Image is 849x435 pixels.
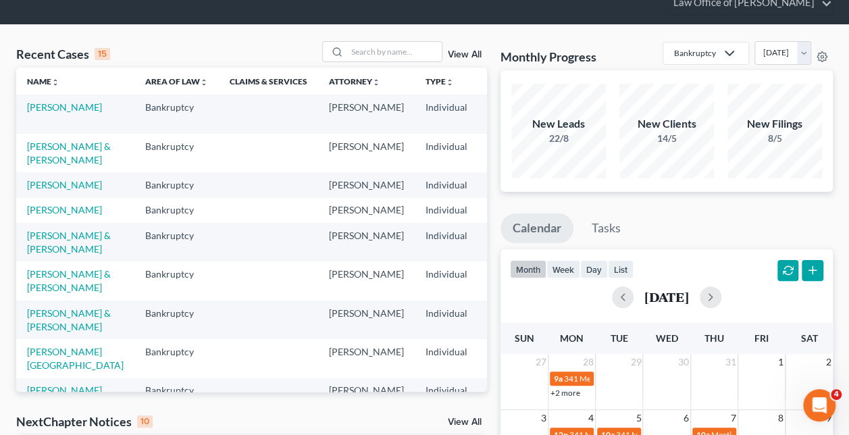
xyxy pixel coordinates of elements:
[478,172,544,197] td: CAEB
[554,374,563,384] span: 9a
[27,230,111,255] a: [PERSON_NAME] & [PERSON_NAME]
[27,101,102,113] a: [PERSON_NAME]
[611,332,628,344] span: Tue
[800,332,817,344] span: Sat
[95,48,110,60] div: 15
[515,332,534,344] span: Sun
[145,76,208,86] a: Area of Lawunfold_more
[27,179,102,190] a: [PERSON_NAME]
[134,172,219,197] td: Bankruptcy
[580,260,608,278] button: day
[446,78,454,86] i: unfold_more
[724,354,738,370] span: 31
[372,78,380,86] i: unfold_more
[777,410,785,426] span: 8
[16,46,110,62] div: Recent Cases
[727,116,822,132] div: New Filings
[134,198,219,223] td: Bankruptcy
[27,346,124,371] a: [PERSON_NAME][GEOGRAPHIC_DATA]
[500,213,573,243] a: Calendar
[415,95,478,133] td: Individual
[478,261,544,300] td: CAEB
[415,223,478,261] td: Individual
[619,116,714,132] div: New Clients
[51,78,59,86] i: unfold_more
[318,95,415,133] td: [PERSON_NAME]
[478,134,544,172] td: CAEB
[511,132,606,145] div: 22/8
[511,116,606,132] div: New Leads
[27,384,102,396] a: [PERSON_NAME]
[540,410,548,426] span: 3
[587,410,595,426] span: 4
[200,78,208,86] i: unfold_more
[318,172,415,197] td: [PERSON_NAME]
[134,339,219,378] td: Bankruptcy
[415,378,478,403] td: Individual
[629,354,642,370] span: 29
[415,198,478,223] td: Individual
[478,95,544,133] td: CAEB
[415,301,478,339] td: Individual
[644,290,689,304] h2: [DATE]
[560,332,584,344] span: Mon
[318,223,415,261] td: [PERSON_NAME]
[448,417,482,427] a: View All
[415,172,478,197] td: Individual
[27,76,59,86] a: Nameunfold_more
[682,410,690,426] span: 6
[318,301,415,339] td: [PERSON_NAME]
[478,339,544,378] td: CAEB
[318,378,415,403] td: [PERSON_NAME]
[619,132,714,145] div: 14/5
[500,49,596,65] h3: Monthly Progress
[825,354,833,370] span: 2
[634,410,642,426] span: 5
[137,415,153,428] div: 10
[655,332,677,344] span: Wed
[704,332,724,344] span: Thu
[134,134,219,172] td: Bankruptcy
[415,339,478,378] td: Individual
[478,301,544,339] td: CAEB
[582,354,595,370] span: 28
[803,389,835,421] iframe: Intercom live chat
[415,134,478,172] td: Individual
[27,204,102,215] a: [PERSON_NAME]
[347,42,442,61] input: Search by name...
[608,260,634,278] button: list
[27,140,111,165] a: [PERSON_NAME] & [PERSON_NAME]
[219,68,318,95] th: Claims & Services
[674,47,716,59] div: Bankruptcy
[534,354,548,370] span: 27
[777,354,785,370] span: 1
[134,223,219,261] td: Bankruptcy
[134,261,219,300] td: Bankruptcy
[478,223,544,261] td: CAEB
[318,134,415,172] td: [PERSON_NAME]
[564,374,757,384] span: 341 Meeting for [PERSON_NAME] & [PERSON_NAME]
[677,354,690,370] span: 30
[318,198,415,223] td: [PERSON_NAME]
[546,260,580,278] button: week
[478,378,544,403] td: CAEB
[27,307,111,332] a: [PERSON_NAME] & [PERSON_NAME]
[426,76,454,86] a: Typeunfold_more
[510,260,546,278] button: month
[415,261,478,300] td: Individual
[729,410,738,426] span: 7
[329,76,380,86] a: Attorneyunfold_more
[754,332,769,344] span: Fri
[318,339,415,378] td: [PERSON_NAME]
[27,268,111,293] a: [PERSON_NAME] & [PERSON_NAME]
[134,301,219,339] td: Bankruptcy
[580,213,633,243] a: Tasks
[318,261,415,300] td: [PERSON_NAME]
[134,378,219,403] td: Bankruptcy
[478,198,544,223] td: CAEB
[448,50,482,59] a: View All
[831,389,842,400] span: 4
[134,95,219,133] td: Bankruptcy
[727,132,822,145] div: 8/5
[550,388,580,398] a: +2 more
